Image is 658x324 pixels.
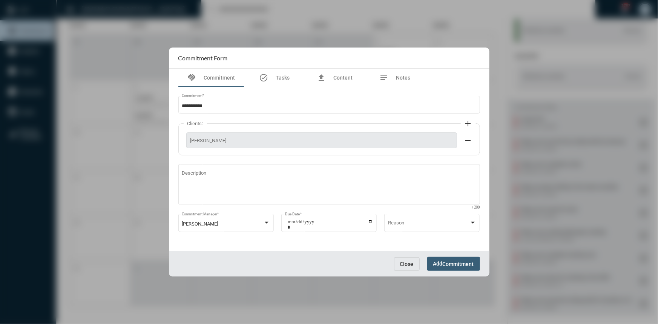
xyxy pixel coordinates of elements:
mat-icon: file_upload [317,73,326,82]
mat-icon: task_alt [259,73,268,82]
span: Notes [396,75,411,81]
mat-hint: / 200 [472,206,480,210]
span: Close [400,261,414,267]
button: Close [394,257,420,271]
span: Commitment [443,261,474,267]
button: AddCommitment [427,257,480,271]
span: [PERSON_NAME] [190,138,453,143]
span: Add [433,261,474,267]
span: Content [333,75,353,81]
span: Commitment [204,75,235,81]
h2: Commitment Form [178,54,228,61]
span: Tasks [276,75,290,81]
mat-icon: add [464,119,473,128]
mat-icon: handshake [187,73,196,82]
span: [PERSON_NAME] [182,221,218,227]
mat-icon: remove [464,136,473,145]
label: Clients: [184,121,207,126]
mat-icon: notes [380,73,389,82]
